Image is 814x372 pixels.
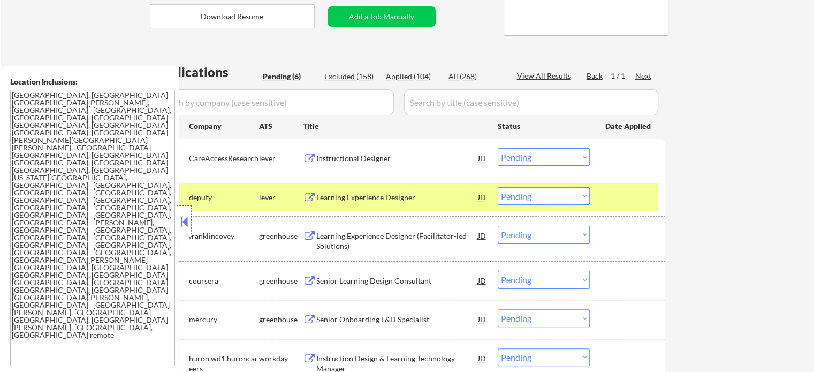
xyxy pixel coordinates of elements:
div: JD [477,271,488,290]
div: deputy [189,192,259,203]
div: Date Applied [605,121,652,132]
div: Excluded (158) [324,71,378,82]
div: Applied (104) [386,71,439,82]
div: ATS [259,121,303,132]
div: Learning Experience Designer (Facilitator-led Solutions) [316,231,478,252]
button: Download Resume [150,4,315,28]
div: Title [303,121,488,132]
div: Senior Learning Design Consultant [316,276,478,286]
div: Company [189,121,259,132]
div: greenhouse [259,276,303,286]
div: Status [498,116,590,135]
div: lever [259,153,303,164]
div: CareAccessResearch [189,153,259,164]
input: Search by title (case sensitive) [404,89,658,115]
button: Add a Job Manually [328,6,436,27]
div: JD [477,309,488,329]
div: franklincovey [189,231,259,241]
div: coursera [189,276,259,286]
div: Location Inclusions: [10,77,175,87]
input: Search by company (case sensitive) [153,89,394,115]
div: Learning Experience Designer [316,192,478,203]
div: JD [477,226,488,245]
div: mercury [189,314,259,325]
div: Instructional Designer [316,153,478,164]
div: lever [259,192,303,203]
div: greenhouse [259,231,303,241]
div: JD [477,148,488,168]
div: greenhouse [259,314,303,325]
div: workday [259,353,303,364]
div: Pending (6) [263,71,316,82]
div: JD [477,187,488,207]
div: Senior Onboarding L&D Specialist [316,314,478,325]
div: JD [477,348,488,368]
div: Applications [153,66,259,79]
div: All (268) [448,71,502,82]
div: 1 / 1 [611,71,635,81]
div: View All Results [517,71,574,81]
div: Back [587,71,604,81]
div: Next [635,71,652,81]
